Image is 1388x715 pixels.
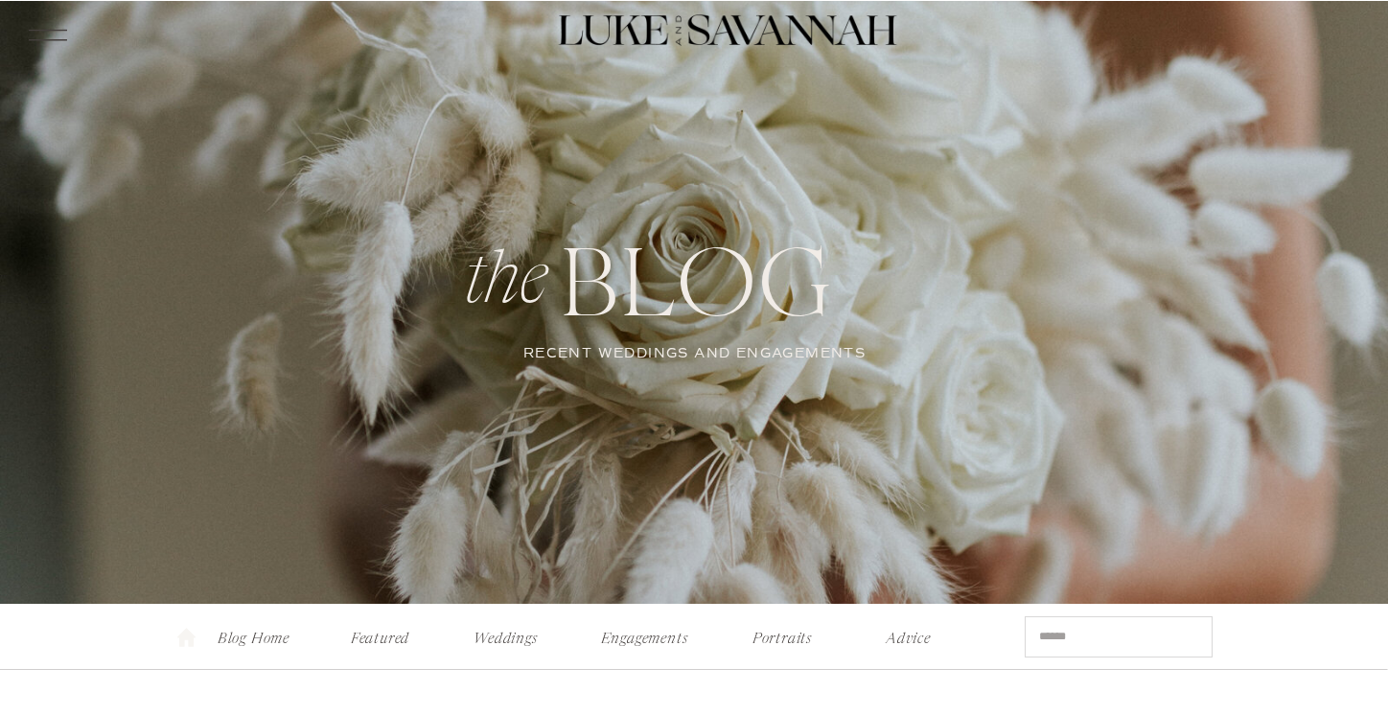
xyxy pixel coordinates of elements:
[216,624,291,644] a: Blog Home
[468,624,544,644] a: Weddings
[744,624,821,644] a: Portraits
[343,624,417,644] a: Featured
[595,624,693,644] a: Engagements
[464,240,596,314] p: the
[871,624,945,644] a: Advice
[494,343,895,365] p: RECENT Weddings AND engagements
[475,235,914,332] h1: blog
